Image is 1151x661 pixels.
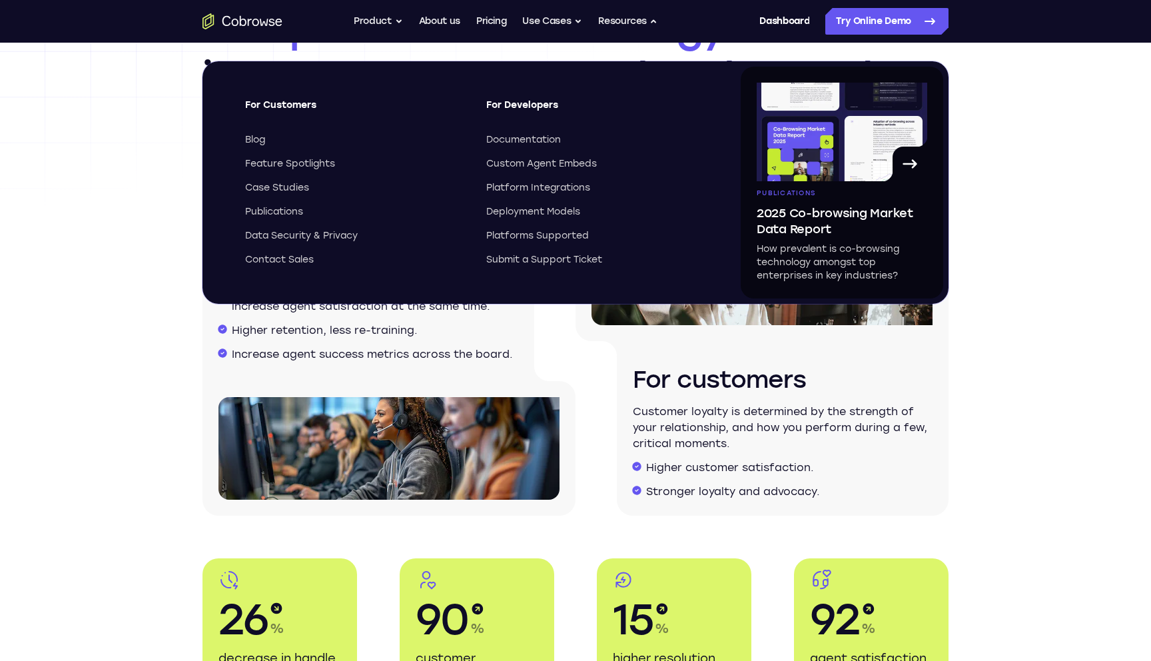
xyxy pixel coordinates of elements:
[245,99,462,123] span: For Customers
[245,133,265,147] span: Blog
[245,181,309,195] span: Case Studies
[757,205,927,237] span: 2025 Co-browsing Market Data Report
[486,181,590,195] span: Platform Integrations
[245,229,358,243] span: Data Security & Privacy
[245,157,335,171] span: Feature Spotlights
[245,133,462,147] a: Blog
[419,8,460,35] a: About us
[486,181,703,195] a: Platform Integrations
[646,460,933,476] li: Higher customer satisfaction.
[613,593,653,646] span: 15
[245,229,462,243] a: Data Security & Privacy
[486,157,703,171] a: Custom Agent Embeds
[245,205,462,219] a: Publications
[245,253,462,267] a: Contact Sales
[655,619,669,638] span: %
[470,619,485,638] span: %
[218,593,268,646] span: 26
[486,205,703,219] a: Deployment Models
[486,205,580,219] span: Deployment Models
[486,253,602,267] span: Submit a Support Ticket
[810,593,860,646] span: 92
[825,8,949,35] a: Try Online Demo
[245,253,314,267] span: Contact Sales
[486,133,561,147] span: Documentation
[486,133,703,147] a: Documentation
[354,8,403,35] button: Product
[633,364,933,396] h3: For customers
[486,253,703,267] a: Submit a Support Ticket
[598,8,658,35] button: Resources
[757,243,927,283] p: How prevalent is co-browsing technology amongst top enterprises in key industries?
[416,593,469,646] span: 90
[646,484,933,500] li: Stronger loyalty and advocacy.
[232,323,518,338] li: Higher retention, less re-training.
[270,619,284,638] span: %
[486,229,589,243] span: Platforms Supported
[202,13,282,29] a: Go to the home page
[757,83,927,181] img: A page from the browsing market ebook
[486,229,703,243] a: Platforms Supported
[486,157,597,171] span: Custom Agent Embeds
[245,181,462,195] a: Case Studies
[245,205,303,219] span: Publications
[218,397,560,500] img: Customer support agents with headsets working on computers
[486,99,703,123] span: For Developers
[245,157,462,171] a: Feature Spotlights
[232,346,518,362] li: Increase agent success metrics across the board.
[759,8,809,35] a: Dashboard
[757,189,815,197] span: Publications
[861,619,876,638] span: %
[633,404,933,452] p: Customer loyalty is determined by the strength of your relationship, and how you perform during a...
[476,8,507,35] a: Pricing
[522,8,582,35] button: Use Cases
